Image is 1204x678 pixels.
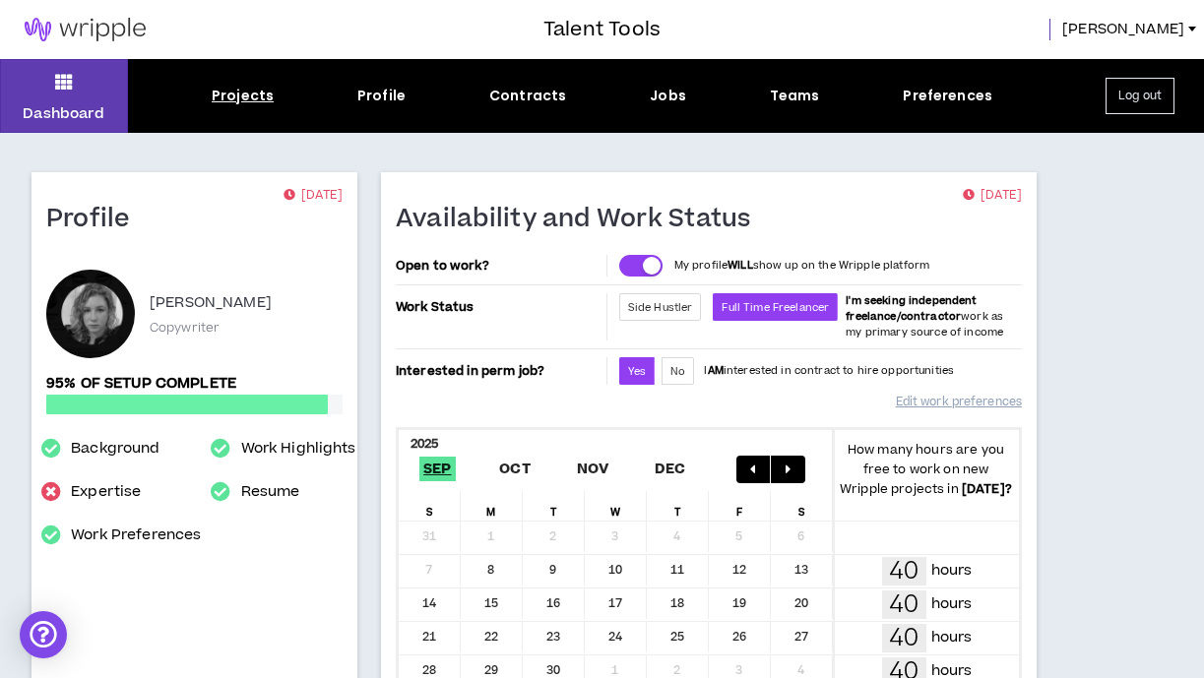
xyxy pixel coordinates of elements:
[241,437,356,461] a: Work Highlights
[543,15,661,44] h3: Talent Tools
[20,611,67,658] div: Open Intercom Messenger
[931,593,973,615] p: hours
[670,364,685,379] span: No
[962,480,1012,498] b: [DATE] ?
[150,291,272,315] p: [PERSON_NAME]
[1062,19,1184,40] span: [PERSON_NAME]
[903,86,992,106] div: Preferences
[150,319,220,337] p: Copywriter
[833,440,1019,499] p: How many hours are you free to work on new Wripple projects in
[523,491,585,521] div: T
[651,457,690,481] span: Dec
[1106,78,1174,114] button: Log out
[585,491,647,521] div: W
[931,560,973,582] p: hours
[708,363,724,378] strong: AM
[396,293,602,321] p: Work Status
[399,491,461,521] div: S
[489,86,566,106] div: Contracts
[241,480,300,504] a: Resume
[628,300,693,315] span: Side Hustler
[396,357,602,385] p: Interested in perm job?
[931,627,973,648] p: hours
[704,363,954,379] p: I interested in contract to hire opportunities
[71,524,201,547] a: Work Preferences
[411,435,439,453] b: 2025
[46,204,145,235] h1: Profile
[71,480,141,504] a: Expertise
[896,385,1022,419] a: Edit work preferences
[572,457,612,481] span: Nov
[846,293,977,324] b: I'm seeking independent freelance/contractor
[846,293,1003,339] span: work as my primary source of income
[357,86,406,106] div: Profile
[771,491,833,521] div: S
[770,86,820,106] div: Teams
[728,258,753,273] strong: WILL
[46,270,135,358] div: Annie K.
[495,457,535,481] span: Oct
[419,457,456,481] span: Sep
[212,86,274,106] div: Projects
[963,186,1022,206] p: [DATE]
[650,86,686,106] div: Jobs
[46,373,343,395] p: 95% of setup complete
[71,437,159,461] a: Background
[396,204,766,235] h1: Availability and Work Status
[674,258,929,274] p: My profile show up on the Wripple platform
[284,186,343,206] p: [DATE]
[461,491,523,521] div: M
[23,103,104,124] p: Dashboard
[396,258,602,274] p: Open to work?
[628,364,646,379] span: Yes
[709,491,771,521] div: F
[647,491,709,521] div: T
